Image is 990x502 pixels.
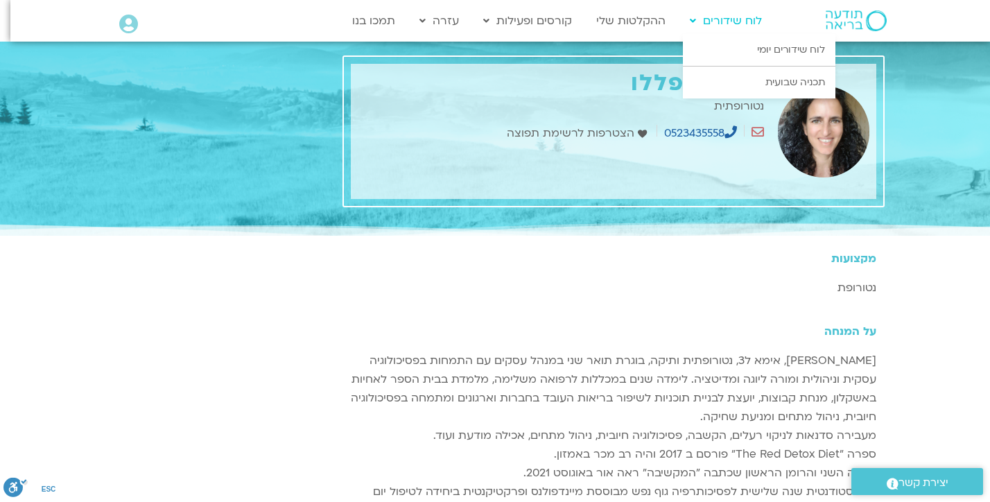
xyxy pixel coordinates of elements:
a: הצטרפות לרשימת תפוצה [507,124,650,143]
a: תמכו בנו [345,8,402,34]
a: קורסים ופעילות [476,8,579,34]
a: יצירת קשר [851,468,983,495]
a: 0523435558 [664,125,737,141]
a: ההקלטות שלי [589,8,672,34]
div: נטורופת [351,279,876,297]
span: הצטרפות לרשימת תפוצה [507,124,638,143]
a: עזרה [412,8,466,34]
h5: מקצועות [351,252,876,265]
span: יצירת קשר [898,474,948,492]
h5: על המנחה [351,325,876,338]
img: תודעה בריאה [826,10,887,31]
a: לוח שידורים [683,8,769,34]
a: תכניה שבועית [683,67,835,98]
a: לוח שידורים יומי [683,34,835,66]
h2: נטורופתית [358,100,764,112]
h1: הילה אפללו [358,71,764,96]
